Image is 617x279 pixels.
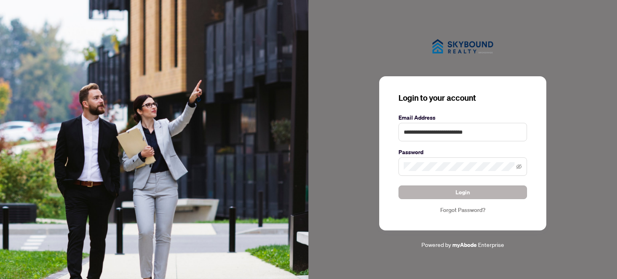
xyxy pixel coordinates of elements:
span: eye-invisible [516,164,522,169]
span: Powered by [421,241,451,248]
a: myAbode [452,240,477,249]
label: Email Address [398,113,527,122]
a: Forgot Password? [398,206,527,214]
span: Enterprise [478,241,504,248]
h3: Login to your account [398,92,527,104]
button: Login [398,185,527,199]
label: Password [398,148,527,157]
img: ma-logo [423,30,503,63]
span: Login [456,186,470,199]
